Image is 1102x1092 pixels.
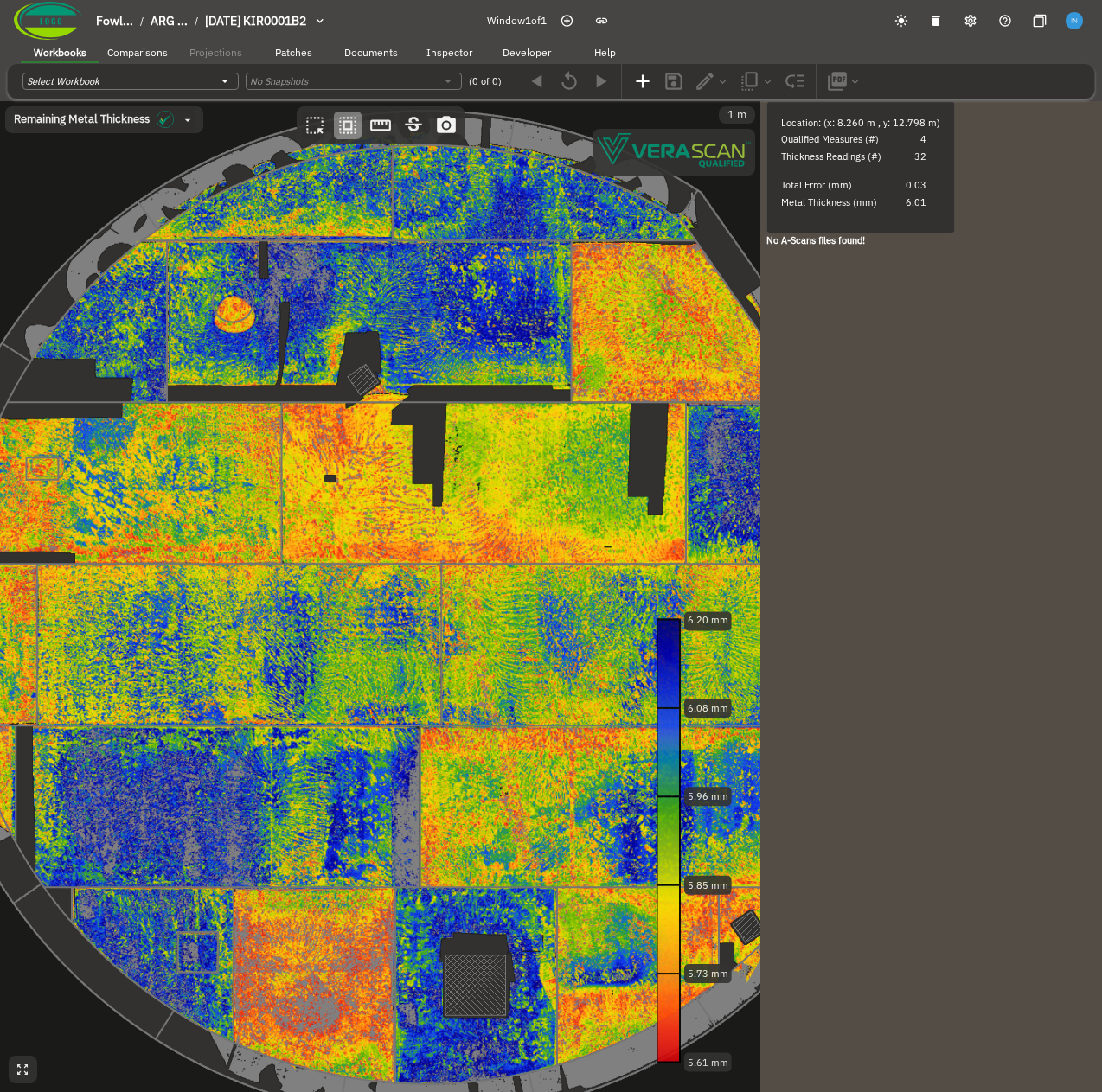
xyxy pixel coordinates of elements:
[920,133,926,145] span: 4
[426,46,472,59] span: Inspector
[96,13,133,29] span: Fowl...
[781,150,881,163] span: Thickness Readings (#)
[906,196,926,208] span: 6.01
[27,75,99,87] i: Select Workbook
[781,133,879,145] span: Qualified Measures (#)
[140,14,144,29] li: /
[727,106,746,124] span: 1 m
[688,614,728,626] text: 6.20 mm
[469,74,502,89] span: (0 of 0)
[205,13,306,29] span: [DATE] KIR0001B2
[688,790,728,802] text: 5.96 mm
[688,1057,728,1069] text: 5.61 mm
[1066,12,1082,29] img: f6ffcea323530ad0f5eeb9c9447a59c5
[914,150,926,163] span: 32
[157,111,174,128] img: icon in the dropdown
[688,702,728,714] text: 6.08 mm
[781,196,877,208] span: Metal Thickness (mm)
[96,12,306,30] nav: breadcrumb
[107,46,168,59] span: Comparisons
[597,133,751,168] img: Verascope qualified watermark
[195,14,198,29] li: /
[487,13,547,29] span: Window 1 of 1
[781,179,852,191] span: Total Error (mm)
[594,46,616,59] span: Help
[688,967,728,980] text: 5.73 mm
[34,46,86,59] span: Workbooks
[89,7,342,35] button: breadcrumb
[781,117,940,129] span: Location: (x: 8.260 m , y: 12.798 m)
[151,13,188,29] span: ARG ...
[275,46,312,59] span: Patches
[14,112,150,126] span: Remaining Metal Thickness
[906,179,926,191] span: 0.03
[14,2,82,40] img: Company Logo
[503,46,551,59] span: Developer
[250,75,308,87] i: No Snapshots
[688,879,728,891] text: 5.85 mm
[344,46,398,59] span: Documents
[766,234,865,246] b: No A-Scans files found!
